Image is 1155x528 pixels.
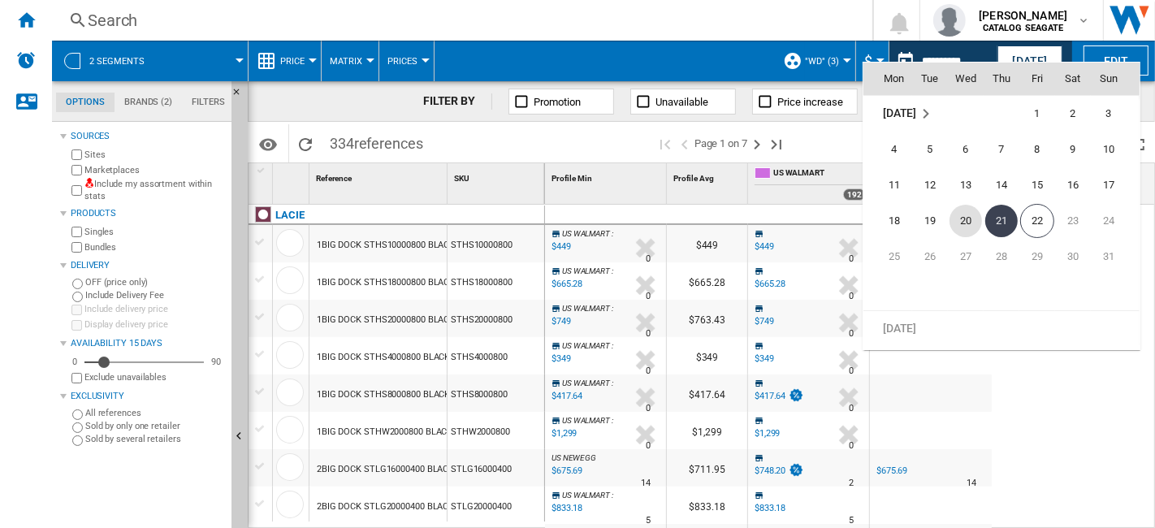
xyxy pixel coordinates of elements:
td: Friday August 22 2025 [1019,203,1055,239]
td: Wednesday August 20 2025 [948,203,984,239]
span: 17 [1092,169,1125,201]
span: 21 [985,205,1018,237]
td: Tuesday August 19 2025 [912,203,948,239]
span: 11 [878,169,911,201]
th: Thu [984,63,1019,95]
span: 15 [1021,169,1053,201]
span: 1 [1021,97,1053,130]
th: Mon [863,63,912,95]
tr: Week 4 [863,203,1140,239]
td: Thursday August 28 2025 [984,239,1019,275]
td: Sunday August 17 2025 [1091,167,1140,203]
span: 16 [1057,169,1089,201]
td: Friday August 15 2025 [1019,167,1055,203]
td: Friday August 8 2025 [1019,132,1055,167]
span: 22 [1020,204,1054,238]
span: 4 [878,133,911,166]
span: 19 [914,205,946,237]
th: Sat [1055,63,1091,95]
td: Monday August 4 2025 [863,132,912,167]
td: Friday August 29 2025 [1019,239,1055,275]
td: Thursday August 7 2025 [984,132,1019,167]
td: Saturday August 2 2025 [1055,95,1091,132]
td: Saturday August 30 2025 [1055,239,1091,275]
span: [DATE] [883,106,916,119]
th: Wed [948,63,984,95]
td: Friday August 1 2025 [1019,95,1055,132]
td: Thursday August 21 2025 [984,203,1019,239]
tr: Week undefined [863,275,1140,311]
td: Wednesday August 27 2025 [948,239,984,275]
span: 7 [985,133,1018,166]
tr: Week 5 [863,239,1140,275]
span: 12 [914,169,946,201]
td: Tuesday August 5 2025 [912,132,948,167]
td: Wednesday August 6 2025 [948,132,984,167]
span: 20 [950,205,982,237]
span: 18 [878,205,911,237]
md-calendar: Calendar [863,63,1140,349]
td: Monday August 25 2025 [863,239,912,275]
span: 3 [1092,97,1125,130]
span: 13 [950,169,982,201]
td: Saturday August 9 2025 [1055,132,1091,167]
th: Fri [1019,63,1055,95]
tr: Week undefined [863,310,1140,347]
td: August 2025 [863,95,984,132]
td: Sunday August 31 2025 [1091,239,1140,275]
span: [DATE] [883,322,916,335]
th: Tue [912,63,948,95]
span: 2 [1057,97,1089,130]
td: Monday August 11 2025 [863,167,912,203]
tr: Week 3 [863,167,1140,203]
td: Monday August 18 2025 [863,203,912,239]
span: 5 [914,133,946,166]
span: 14 [985,169,1018,201]
td: Tuesday August 26 2025 [912,239,948,275]
tr: Week 1 [863,95,1140,132]
th: Sun [1091,63,1140,95]
td: Saturday August 16 2025 [1055,167,1091,203]
span: 6 [950,133,982,166]
span: 9 [1057,133,1089,166]
td: Sunday August 24 2025 [1091,203,1140,239]
span: 10 [1092,133,1125,166]
td: Sunday August 10 2025 [1091,132,1140,167]
tr: Week 2 [863,132,1140,167]
td: Thursday August 14 2025 [984,167,1019,203]
td: Saturday August 23 2025 [1055,203,1091,239]
td: Sunday August 3 2025 [1091,95,1140,132]
td: Tuesday August 12 2025 [912,167,948,203]
span: 8 [1021,133,1053,166]
td: Wednesday August 13 2025 [948,167,984,203]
